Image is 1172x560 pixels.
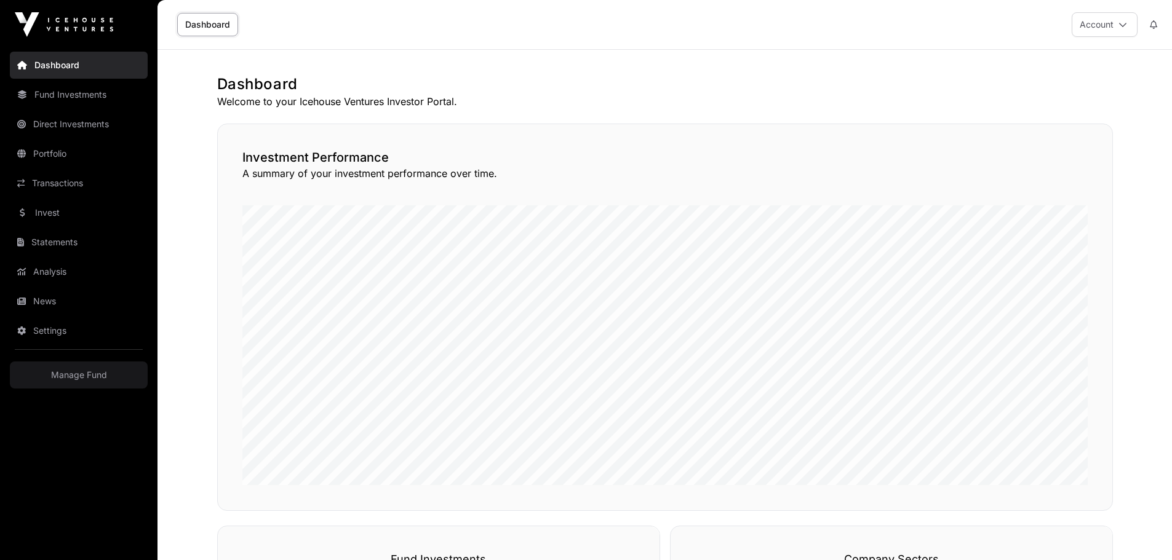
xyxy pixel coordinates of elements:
button: Account [1072,12,1138,37]
h1: Dashboard [217,74,1113,94]
a: Manage Fund [10,361,148,388]
a: Analysis [10,258,148,285]
a: Fund Investments [10,81,148,108]
iframe: Chat Widget [1110,501,1172,560]
a: Portfolio [10,140,148,167]
a: Dashboard [10,52,148,79]
p: A summary of your investment performance over time. [242,166,1088,181]
a: News [10,288,148,315]
p: Welcome to your Icehouse Ventures Investor Portal. [217,94,1113,109]
a: Invest [10,199,148,226]
a: Statements [10,229,148,256]
a: Direct Investments [10,111,148,138]
img: Icehouse Ventures Logo [15,12,113,37]
a: Settings [10,317,148,344]
a: Transactions [10,170,148,197]
h2: Investment Performance [242,149,1088,166]
a: Dashboard [177,13,238,36]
